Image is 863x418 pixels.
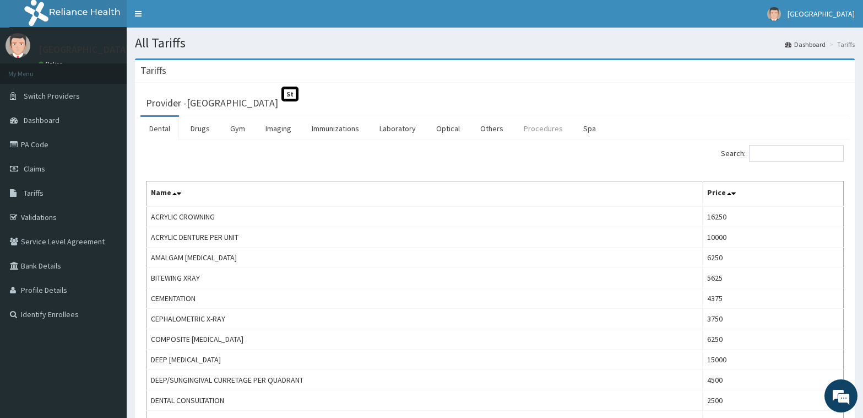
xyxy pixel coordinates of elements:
[827,40,855,49] li: Tariffs
[146,206,703,227] td: ACRYLIC CROWNING
[257,117,300,140] a: Imaging
[140,66,166,76] h3: Tariffs
[146,248,703,268] td: AMALGAM [MEDICAL_DATA]
[702,206,843,227] td: 16250
[135,36,855,50] h1: All Tariffs
[702,370,843,390] td: 4500
[702,350,843,370] td: 15000
[702,227,843,248] td: 10000
[471,117,512,140] a: Others
[146,309,703,329] td: CEPHALOMETRIC X-RAY
[702,390,843,411] td: 2500
[146,370,703,390] td: DEEP/SUNGINGIVAL CURRETAGE PER QUADRANT
[785,40,826,49] a: Dashboard
[24,188,44,198] span: Tariffs
[146,390,703,411] td: DENTAL CONSULTATION
[6,33,30,58] img: User Image
[574,117,605,140] a: Spa
[767,7,781,21] img: User Image
[24,164,45,174] span: Claims
[140,117,179,140] a: Dental
[146,350,703,370] td: DEEP [MEDICAL_DATA]
[721,145,844,162] label: Search:
[702,248,843,268] td: 6250
[146,181,703,207] th: Name
[146,98,278,108] h3: Provider - [GEOGRAPHIC_DATA]
[24,91,80,101] span: Switch Providers
[24,115,59,125] span: Dashboard
[702,181,843,207] th: Price
[427,117,469,140] a: Optical
[702,329,843,350] td: 6250
[39,60,65,68] a: Online
[39,45,129,55] p: [GEOGRAPHIC_DATA]
[702,288,843,309] td: 4375
[515,117,572,140] a: Procedures
[146,227,703,248] td: ACRYLIC DENTURE PER UNIT
[146,329,703,350] td: COMPOSITE [MEDICAL_DATA]
[146,268,703,288] td: BITEWING XRAY
[702,268,843,288] td: 5625
[303,117,368,140] a: Immunizations
[702,309,843,329] td: 3750
[788,9,855,19] span: [GEOGRAPHIC_DATA]
[281,87,298,101] span: St
[749,145,844,162] input: Search:
[146,288,703,309] td: CEMENTATION
[182,117,219,140] a: Drugs
[371,117,425,140] a: Laboratory
[221,117,254,140] a: Gym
